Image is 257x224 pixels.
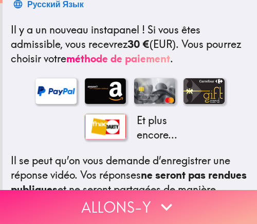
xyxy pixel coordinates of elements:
p: Si vous êtes admissible, vous recevrez (EUR) . Vous pourrez choisir votre . [11,23,249,66]
span: Il y a un nouveau instapanel ! [11,23,145,36]
p: Et plus encore... [134,113,175,142]
a: méthode de paiement [66,52,170,65]
b: 30 € [127,38,150,50]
